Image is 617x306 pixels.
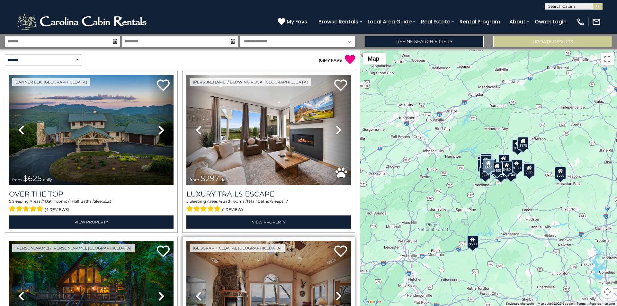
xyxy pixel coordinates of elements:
[480,153,492,166] div: $125
[456,16,503,27] a: Rental Program
[12,78,90,86] a: Banner Elk, [GEOGRAPHIC_DATA]
[334,79,347,92] a: Add to favorites
[506,16,529,27] a: About
[157,79,170,92] a: Add to favorites
[186,199,189,204] span: 5
[9,75,174,185] img: thumbnail_167153549.jpeg
[501,161,513,173] div: $480
[23,174,42,183] span: $625
[43,177,52,182] span: daily
[523,163,535,176] div: $325
[320,58,323,63] span: 0
[495,167,506,179] div: $375
[467,235,478,248] div: $580
[418,16,453,27] a: Real Estate
[483,159,494,172] div: $300
[9,215,174,229] a: View Property
[16,12,149,31] img: White-1-2.png
[186,198,351,214] div: Sleeping Areas / Bathrooms / Sleeps:
[190,177,199,182] span: from
[45,205,69,214] span: (4 reviews)
[319,58,324,63] span: ( )
[9,198,174,214] div: Sleeping Areas / Bathrooms / Sleeps:
[220,177,229,182] span: daily
[247,199,271,204] span: 1 Half Baths /
[576,17,585,26] img: phone-regular-white.png
[222,205,243,214] span: (1 review)
[284,199,288,204] span: 17
[9,199,11,204] span: 5
[12,177,22,182] span: from
[498,154,510,167] div: $349
[287,18,307,26] span: My Favs
[190,78,311,86] a: [PERSON_NAME] / Blowing Rock, [GEOGRAPHIC_DATA]
[362,298,383,306] a: Open this area in Google Maps (opens a new window)
[186,215,351,229] a: View Property
[278,18,309,26] a: My Favs
[364,16,415,27] a: Local Area Guide
[186,75,351,185] img: thumbnail_168695581.jpeg
[601,285,614,298] button: Map camera controls
[69,199,94,204] span: 1 Half Baths /
[190,244,285,252] a: [GEOGRAPHIC_DATA], [GEOGRAPHIC_DATA]
[186,190,351,198] a: Luxury Trails Escape
[491,162,503,174] div: $400
[601,53,614,66] button: Toggle fullscreen view
[42,199,45,204] span: 4
[493,36,612,47] button: Update Results
[363,53,386,65] button: Change map style
[477,159,489,172] div: $230
[505,166,517,179] div: $140
[506,302,534,306] button: Keyboard shortcuts
[365,36,484,47] a: Refine Search Filters
[517,136,529,149] div: $175
[9,190,174,198] a: Over The Top
[12,244,135,252] a: [PERSON_NAME] / [PERSON_NAME], [GEOGRAPHIC_DATA]
[532,16,570,27] a: Owner Login
[319,58,342,63] a: (0)MY FAVS
[334,245,347,258] a: Add to favorites
[480,155,492,168] div: $425
[107,199,112,204] span: 23
[362,298,383,306] img: Google
[201,174,219,183] span: $297
[512,139,523,152] div: $175
[555,166,566,179] div: $550
[592,17,601,26] img: mail-regular-white.png
[577,302,586,305] a: Terms
[157,245,170,258] a: Add to favorites
[479,166,491,179] div: $225
[220,199,222,204] span: 4
[538,302,573,305] span: Map data ©2025 Google
[511,159,523,172] div: $130
[368,55,379,62] span: Map
[589,302,615,305] a: Report a map error
[315,16,362,27] a: Browse Rentals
